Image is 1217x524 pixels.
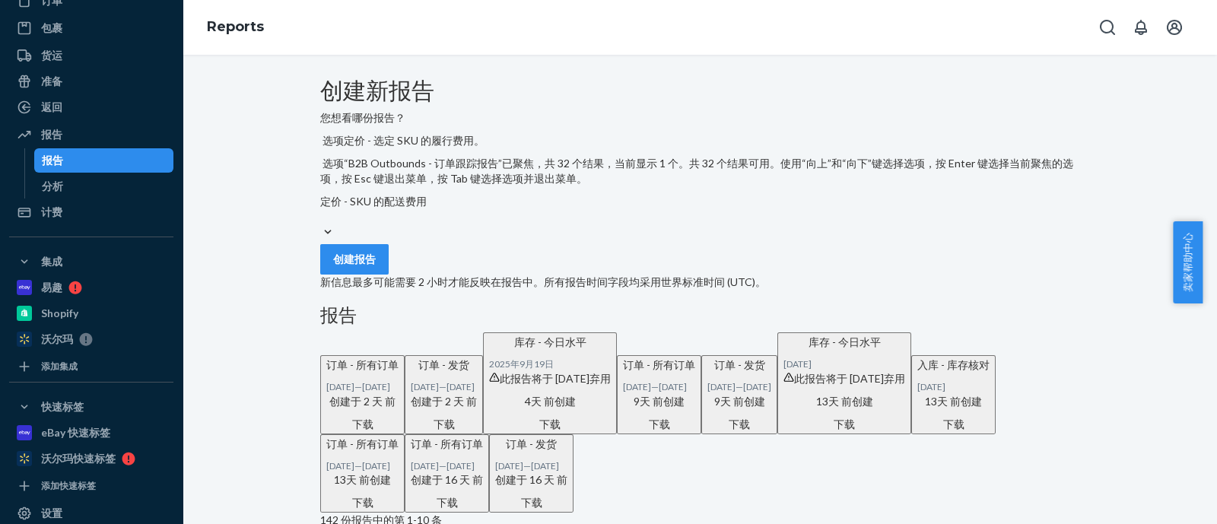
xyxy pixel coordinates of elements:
[950,395,961,408] font: 前
[320,434,405,513] button: 订单 - 所有订单[DATE]—[DATE] 13天 前创建下载
[41,360,78,372] font: 添加集成
[9,43,173,68] a: 货运
[41,480,96,491] font: 添加快速标签
[41,49,62,62] font: 货运
[370,473,391,486] font: 创建
[777,332,911,433] button: 库存 - 今日水平[DATE]此报告将于 [DATE]弃用 13天 前创建下载
[841,395,852,408] font: 前
[9,421,173,445] a: eBay 快速标签
[733,395,744,408] font: 前
[9,95,173,119] a: 返回
[531,460,559,472] font: [DATE]
[41,75,62,87] font: 准备
[41,100,62,113] font: 返回
[334,473,357,486] font: 13天
[495,460,523,472] font: [DATE]
[525,395,542,408] font: 4天
[472,473,483,486] font: 前
[385,395,396,408] font: 前
[794,372,905,385] font: 此报告将于 [DATE]弃用
[41,21,62,34] font: 包裹
[320,111,405,124] font: 您想看哪份报告？
[714,358,765,371] font: 订单 - 发货
[521,496,542,509] font: 下载
[405,355,483,433] button: 订单 - 发货[DATE]—[DATE]创建于 2 天 前下载
[354,381,362,392] font: —
[329,395,361,408] font: 创建于
[411,395,443,408] font: 创建于
[41,306,78,319] font: Shopify
[42,179,63,192] font: 分析
[911,355,996,433] button: 入库 - 库存核对[DATE] 13天 前创建下载
[411,437,483,450] font: 订单 - 所有订单
[9,327,173,351] a: 沃尔玛
[41,400,84,413] font: 快速标签
[514,335,586,348] font: 库存 - 今日水平
[326,460,354,472] font: [DATE]
[707,381,736,392] font: [DATE]
[364,395,383,408] font: 2 天
[783,358,812,370] font: [DATE]
[9,395,173,419] button: 快速标签
[651,381,659,392] font: —
[320,195,427,208] font: 定价 - SKU 的配送费用
[557,473,567,486] font: 前
[352,496,373,509] font: 下载
[816,395,839,408] font: 13天
[326,381,354,392] font: [DATE]
[42,154,63,167] font: 报告
[41,281,62,294] font: 易趣
[434,418,455,430] font: 下载
[523,460,531,472] font: —
[9,446,173,471] a: 沃尔玛快速标签
[466,395,477,408] font: 前
[445,395,464,408] font: 2 天
[446,381,475,392] font: [DATE]
[411,460,439,472] font: [DATE]
[9,69,173,94] a: 准备
[320,355,405,433] button: 订单 - 所有订单[DATE]—[DATE]创建于 2 天 前下载
[362,460,390,472] font: [DATE]
[446,460,475,472] font: [DATE]
[623,381,651,392] font: [DATE]
[663,395,685,408] font: 创建
[529,473,554,486] font: 16 天
[1126,12,1156,43] button: 打开通知
[743,381,771,392] font: [DATE]
[500,372,611,385] font: 此报告将于 [DATE]弃用
[437,496,458,509] font: 下载
[320,157,1073,185] font: 选项“B2B Outbounds - 订单跟踪报告”已聚焦，共 32 个结果，当前显示 1 个。共 32 个结果可用。使用“向上”和“向下”键选择选项，按 Enter 键选择当前聚焦的选项，按 ...
[445,473,470,486] font: 16 天
[744,395,765,408] font: 创建
[41,426,110,439] font: eBay 快速标签
[9,301,173,326] a: Shopify
[1092,12,1123,43] button: 打开搜索框
[34,148,174,173] a: 报告
[539,418,561,430] font: 下载
[320,244,389,275] button: 创建报告
[506,437,557,450] font: 订单 - 发货
[623,358,695,371] font: 订单 - 所有订单
[554,395,576,408] font: 创建
[9,477,173,495] a: 添加快速标签
[439,460,446,472] font: —
[320,76,434,103] font: 创建新报告
[439,381,446,392] font: —
[41,332,73,345] font: 沃尔玛
[649,418,670,430] font: 下载
[41,507,62,519] font: 设置
[495,473,527,486] font: 创建于
[834,418,855,430] font: 下载
[489,358,554,370] font: 2025年9月19日
[326,437,399,450] font: 订单 - 所有订单
[729,418,750,430] font: 下载
[9,275,173,300] a: 易趣
[634,395,650,408] font: 9天
[207,18,264,35] a: Reports
[917,358,990,371] font: 入库 - 库存核对
[617,355,701,433] button: 订单 - 所有订单[DATE]—[DATE] 9天 前创建下载
[323,134,485,147] font: 选项定价 - 选定 SKU 的履行费用。
[917,381,945,392] font: [DATE]
[1173,221,1203,303] button: 卖家帮助中心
